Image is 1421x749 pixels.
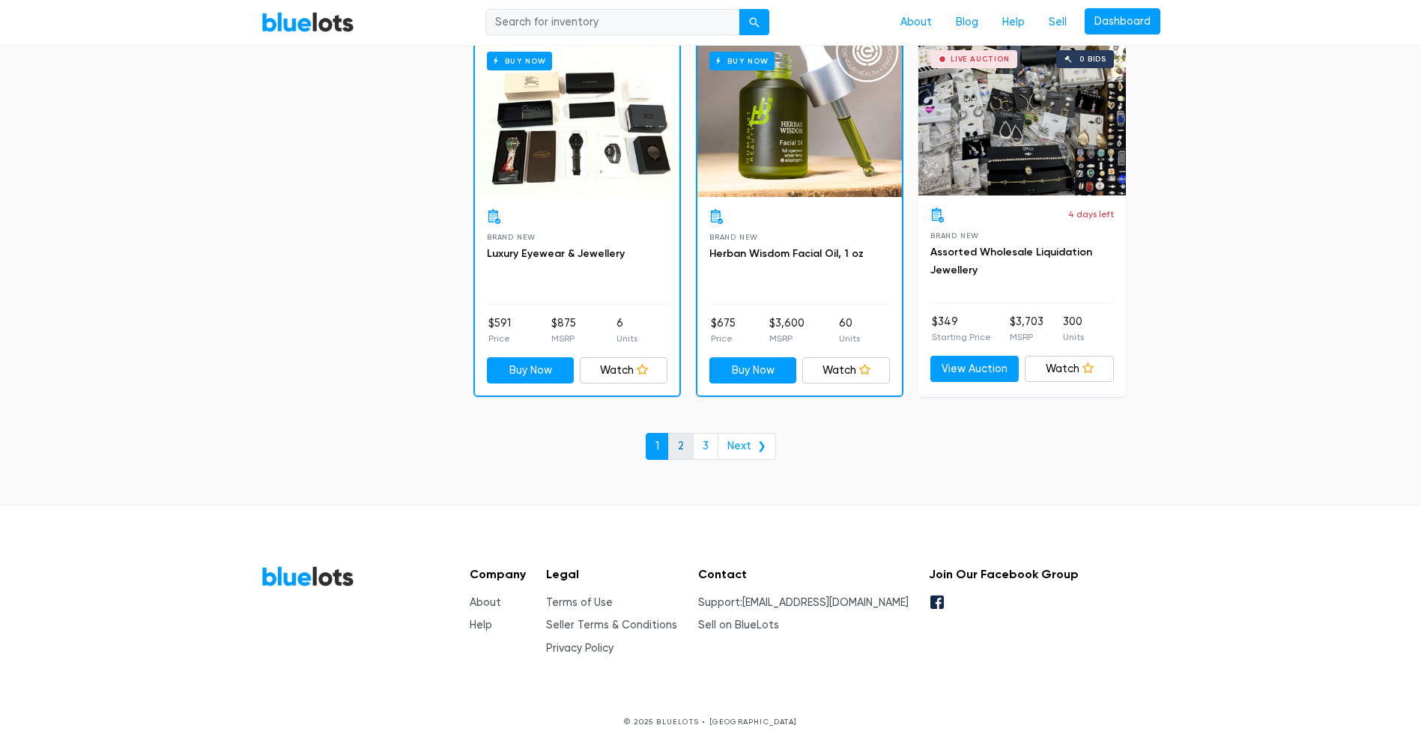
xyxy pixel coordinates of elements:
[742,596,909,609] a: [EMAIL_ADDRESS][DOMAIN_NAME]
[693,433,718,460] a: 3
[929,567,1079,581] h5: Join Our Facebook Group
[616,332,637,345] p: Units
[546,596,613,609] a: Terms of Use
[1010,314,1043,344] li: $3,703
[1010,330,1043,344] p: MSRP
[698,619,779,631] a: Sell on BlueLots
[261,565,354,587] a: BlueLots
[709,52,775,70] h6: Buy Now
[944,8,990,37] a: Blog
[711,332,736,345] p: Price
[718,433,776,460] a: Next ❯
[546,619,677,631] a: Seller Terms & Conditions
[551,332,576,345] p: MSRP
[839,332,860,345] p: Units
[261,716,1160,727] p: © 2025 BLUELOTS • [GEOGRAPHIC_DATA]
[932,314,991,344] li: $349
[616,315,637,345] li: 6
[769,315,805,345] li: $3,600
[487,357,575,384] a: Buy Now
[932,330,991,344] p: Starting Price
[487,247,625,260] a: Luxury Eyewear & Jewellery
[930,231,979,240] span: Brand New
[1063,314,1084,344] li: 300
[769,332,805,345] p: MSRP
[646,433,669,460] a: 1
[470,567,526,581] h5: Company
[951,55,1010,63] div: Live Auction
[1085,8,1160,35] a: Dashboard
[698,595,909,611] li: Support:
[470,596,501,609] a: About
[488,332,511,345] p: Price
[487,233,536,241] span: Brand New
[711,315,736,345] li: $675
[918,38,1126,195] a: Live Auction 0 bids
[487,52,552,70] h6: Buy Now
[709,247,864,260] a: Herban Wisdom Facial Oil, 1 oz
[1063,330,1084,344] p: Units
[551,315,576,345] li: $875
[1068,207,1114,221] p: 4 days left
[888,8,944,37] a: About
[709,233,758,241] span: Brand New
[990,8,1037,37] a: Help
[930,246,1092,276] a: Assorted Wholesale Liquidation Jewellery
[261,11,354,33] a: BlueLots
[698,567,909,581] h5: Contact
[1037,8,1079,37] a: Sell
[839,315,860,345] li: 60
[470,619,492,631] a: Help
[697,40,902,197] a: Buy Now
[546,567,677,581] h5: Legal
[546,642,613,655] a: Privacy Policy
[802,357,890,384] a: Watch
[668,433,694,460] a: 2
[485,9,740,36] input: Search for inventory
[1025,356,1114,383] a: Watch
[1079,55,1106,63] div: 0 bids
[709,357,797,384] a: Buy Now
[930,356,1019,383] a: View Auction
[475,40,679,197] a: Buy Now
[580,357,667,384] a: Watch
[488,315,511,345] li: $591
